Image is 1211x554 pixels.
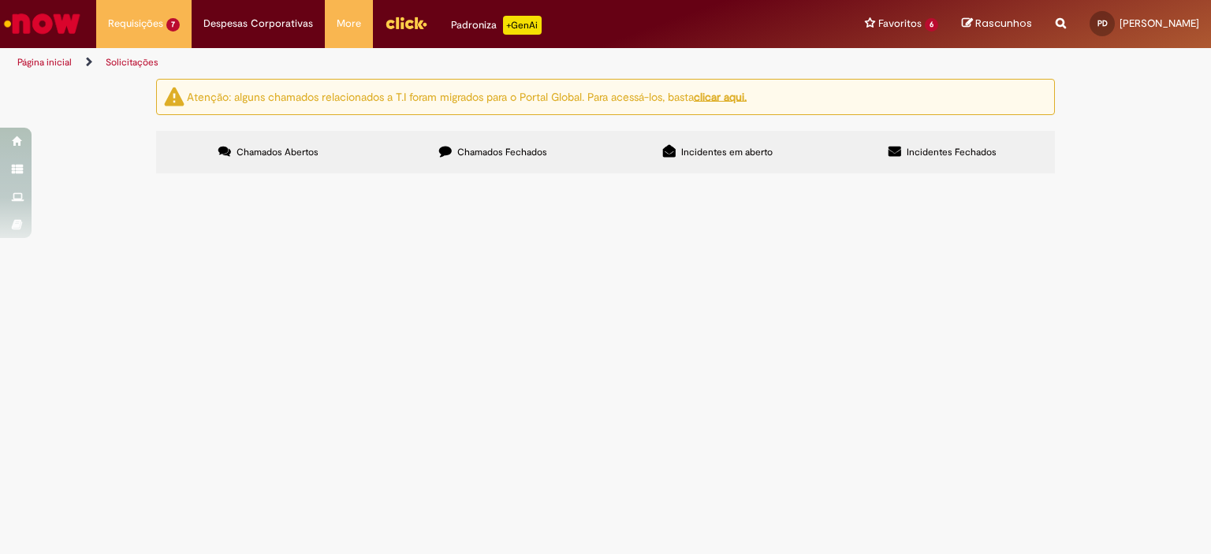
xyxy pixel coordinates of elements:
[962,17,1032,32] a: Rascunhos
[907,146,997,158] span: Incidentes Fechados
[108,16,163,32] span: Requisições
[925,18,938,32] span: 6
[187,89,747,103] ng-bind-html: Atenção: alguns chamados relacionados a T.I foram migrados para o Portal Global. Para acessá-los,...
[503,16,542,35] p: +GenAi
[2,8,83,39] img: ServiceNow
[878,16,922,32] span: Favoritos
[1097,18,1108,28] span: PD
[451,16,542,35] div: Padroniza
[457,146,547,158] span: Chamados Fechados
[203,16,313,32] span: Despesas Corporativas
[237,146,319,158] span: Chamados Abertos
[385,11,427,35] img: click_logo_yellow_360x200.png
[681,146,773,158] span: Incidentes em aberto
[694,89,747,103] a: clicar aqui.
[106,56,158,69] a: Solicitações
[166,18,180,32] span: 7
[12,48,796,77] ul: Trilhas de página
[975,16,1032,31] span: Rascunhos
[1120,17,1199,30] span: [PERSON_NAME]
[337,16,361,32] span: More
[17,56,72,69] a: Página inicial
